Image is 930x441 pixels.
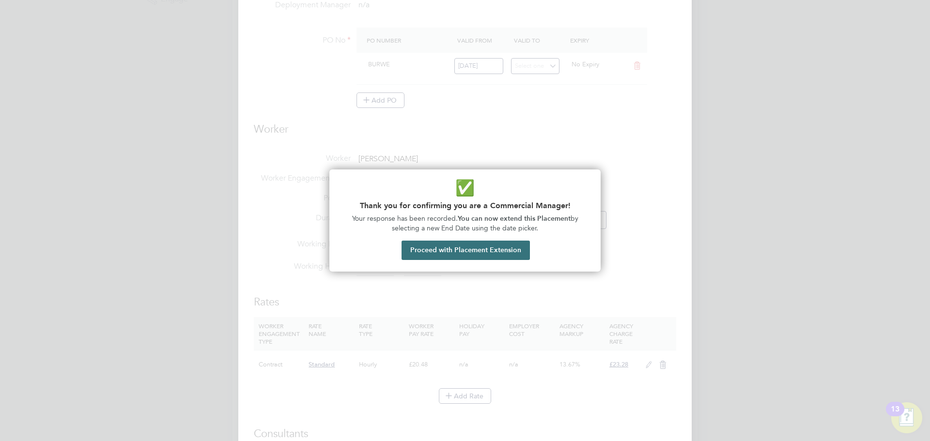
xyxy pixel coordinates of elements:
span: by selecting a new End Date using the date picker. [392,214,580,232]
h2: Thank you for confirming you are a Commercial Manager! [341,201,589,210]
p: ✅ [341,177,589,199]
span: Your response has been recorded. [352,214,458,223]
strong: You can now extend this Placement [458,214,571,223]
div: Commercial Manager Confirmation [329,169,601,272]
button: Proceed with Placement Extension [402,241,530,260]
